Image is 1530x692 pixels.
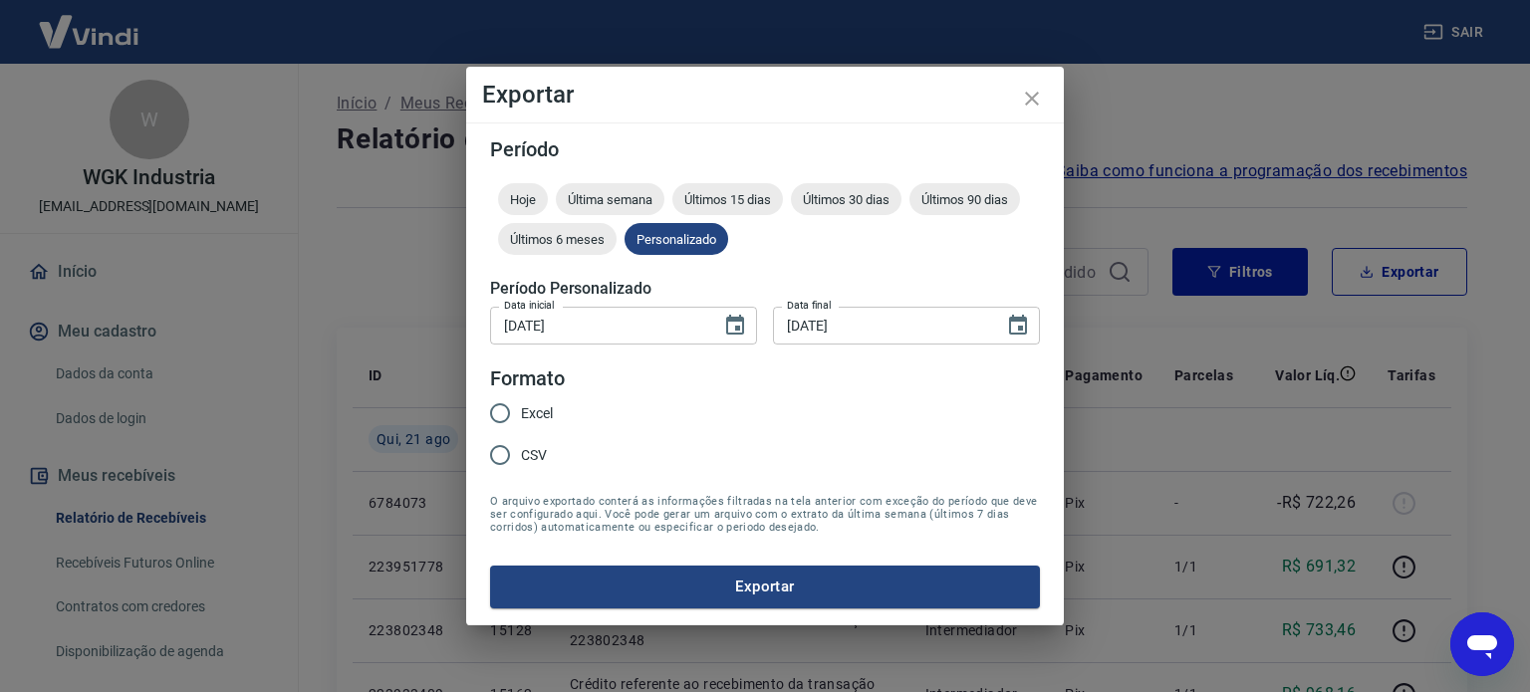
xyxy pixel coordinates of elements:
span: Personalizado [625,232,728,247]
iframe: Botão para abrir a janela de mensagens [1450,612,1514,676]
span: Últimos 90 dias [909,192,1020,207]
h4: Exportar [482,83,1048,107]
h5: Período [490,139,1040,159]
div: Últimos 30 dias [791,183,901,215]
span: Última semana [556,192,664,207]
button: Choose date, selected date is 21 de ago de 2025 [715,306,755,346]
button: Choose date, selected date is 21 de ago de 2025 [998,306,1038,346]
button: close [1008,75,1056,122]
div: Últimos 15 dias [672,183,783,215]
label: Data inicial [504,298,555,313]
span: CSV [521,445,547,466]
button: Exportar [490,566,1040,607]
span: Excel [521,403,553,424]
legend: Formato [490,364,565,393]
span: O arquivo exportado conterá as informações filtradas na tela anterior com exceção do período que ... [490,495,1040,534]
div: Hoje [498,183,548,215]
input: DD/MM/YYYY [490,307,707,344]
div: Últimos 90 dias [909,183,1020,215]
div: Personalizado [625,223,728,255]
span: Hoje [498,192,548,207]
div: Última semana [556,183,664,215]
label: Data final [787,298,832,313]
span: Últimos 30 dias [791,192,901,207]
input: DD/MM/YYYY [773,307,990,344]
span: Últimos 15 dias [672,192,783,207]
div: Últimos 6 meses [498,223,617,255]
h5: Período Personalizado [490,279,1040,299]
span: Últimos 6 meses [498,232,617,247]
